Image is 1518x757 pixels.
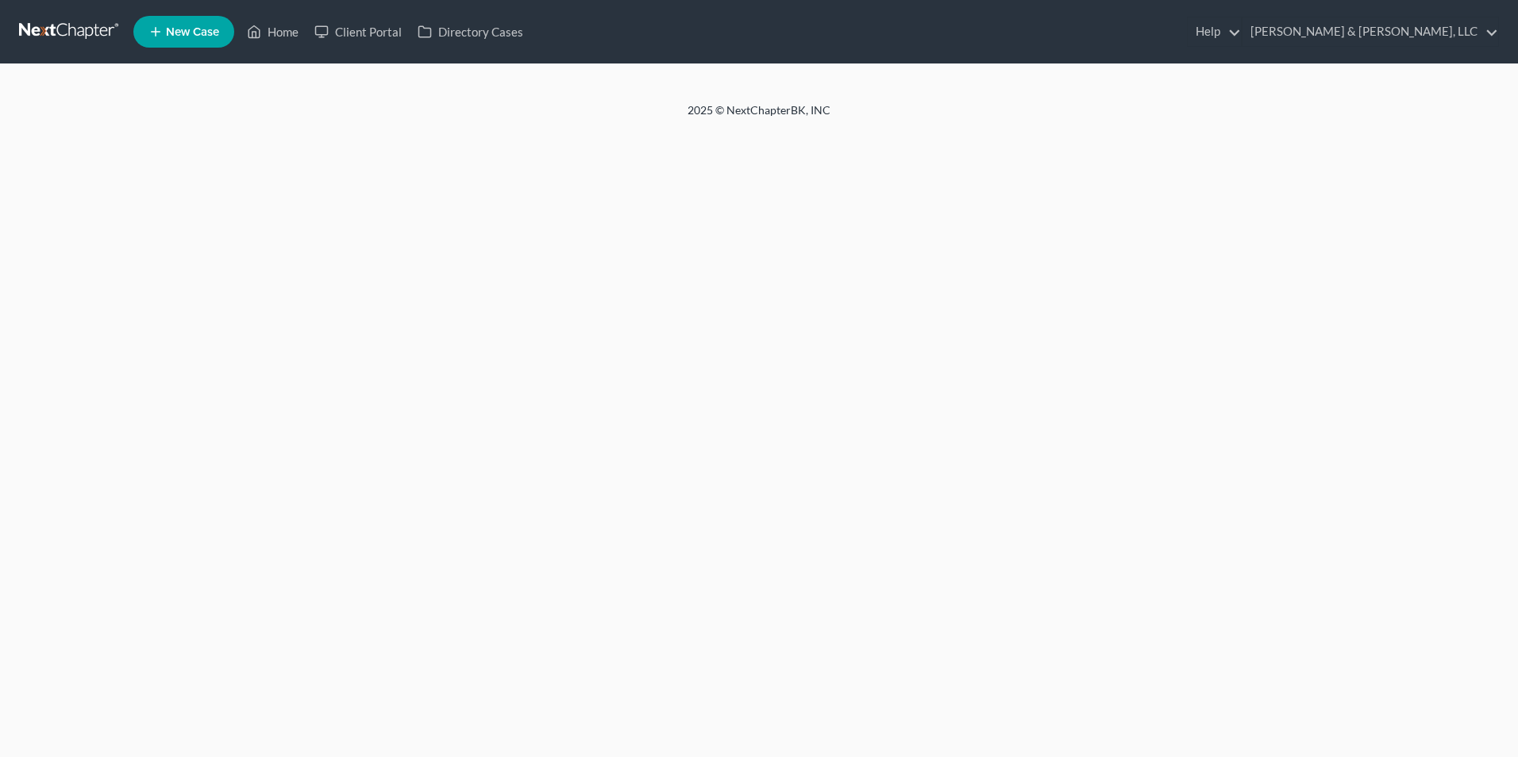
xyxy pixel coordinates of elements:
new-legal-case-button: New Case [133,16,234,48]
a: Help [1188,17,1241,46]
a: Directory Cases [410,17,531,46]
div: 2025 © NextChapterBK, INC [306,102,1212,131]
a: [PERSON_NAME] & [PERSON_NAME], LLC [1243,17,1498,46]
a: Home [239,17,306,46]
a: Client Portal [306,17,410,46]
